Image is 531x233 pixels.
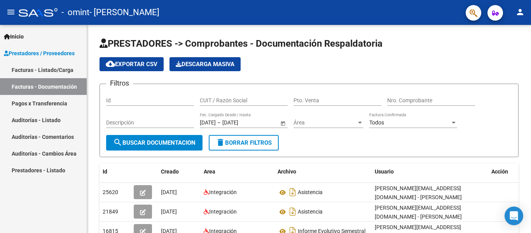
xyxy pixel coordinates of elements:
span: PRESTADORES -> Comprobantes - Documentación Respaldatoria [100,38,383,49]
span: Buscar Documentacion [113,139,196,146]
button: Open calendar [279,119,287,127]
span: Todos [369,119,384,126]
span: Asistencia [298,209,323,215]
span: Id [103,168,107,175]
div: Open Intercom Messenger [505,207,523,225]
button: Exportar CSV [100,57,164,71]
mat-icon: search [113,138,122,147]
span: Inicio [4,32,24,41]
button: Buscar Documentacion [106,135,203,151]
mat-icon: delete [216,138,225,147]
datatable-header-cell: Archivo [274,163,372,180]
span: Integración [209,189,237,195]
mat-icon: cloud_download [106,59,115,68]
datatable-header-cell: Id [100,163,131,180]
button: Borrar Filtros [209,135,279,151]
i: Descargar documento [288,186,298,198]
mat-icon: person [515,7,525,17]
span: 25620 [103,189,118,195]
span: Área [293,119,356,126]
input: Fecha inicio [200,119,216,126]
span: [PERSON_NAME][EMAIL_ADDRESS][DOMAIN_NAME] - [PERSON_NAME] [375,205,462,220]
span: Usuario [375,168,394,175]
span: Exportar CSV [106,61,157,68]
span: Acción [491,168,508,175]
span: 21849 [103,208,118,215]
span: [DATE] [161,208,177,215]
i: Descargar documento [288,205,298,218]
span: Asistencia [298,189,323,196]
span: Archivo [278,168,296,175]
span: – [217,119,221,126]
mat-icon: menu [6,7,16,17]
datatable-header-cell: Creado [158,163,201,180]
span: [DATE] [161,189,177,195]
span: Prestadores / Proveedores [4,49,75,58]
span: Borrar Filtros [216,139,272,146]
datatable-header-cell: Acción [488,163,527,180]
span: Integración [209,208,237,215]
datatable-header-cell: Area [201,163,274,180]
app-download-masive: Descarga masiva de comprobantes (adjuntos) [169,57,241,71]
span: Area [204,168,215,175]
span: Creado [161,168,179,175]
span: Descarga Masiva [176,61,234,68]
span: [PERSON_NAME][EMAIL_ADDRESS][DOMAIN_NAME] - [PERSON_NAME] [375,185,462,200]
datatable-header-cell: Usuario [372,163,488,180]
button: Descarga Masiva [169,57,241,71]
input: Fecha fin [222,119,260,126]
span: - [PERSON_NAME] [89,4,159,21]
h3: Filtros [106,78,133,89]
span: - omint [61,4,89,21]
